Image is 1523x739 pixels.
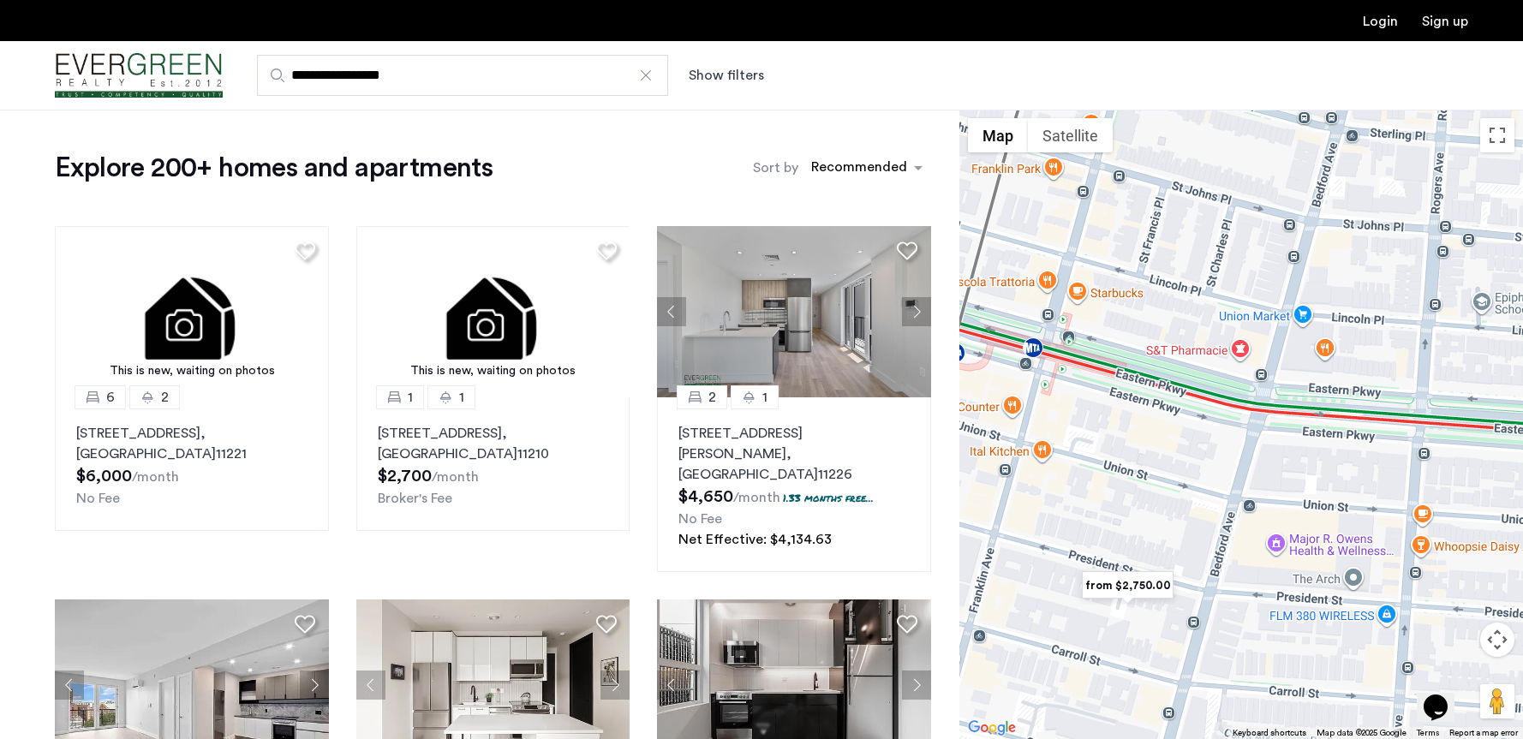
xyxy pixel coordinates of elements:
[132,470,179,484] sub: /month
[55,397,329,531] a: 62[STREET_ADDRESS], [GEOGRAPHIC_DATA]11221No Fee
[356,670,385,700] button: Previous apartment
[809,157,907,182] div: Recommended
[902,670,931,700] button: Next apartment
[63,362,320,380] div: This is new, waiting on photos
[964,717,1020,739] img: Google
[55,44,223,108] a: Cazamio Logo
[356,397,630,531] a: 11[STREET_ADDRESS], [GEOGRAPHIC_DATA]11210Broker's Fee
[803,152,931,183] ng-select: sort-apartment
[161,387,169,408] span: 2
[356,226,630,397] img: 3.gif
[76,423,308,464] p: [STREET_ADDRESS] 11221
[753,158,798,178] label: Sort by
[55,44,223,108] img: logo
[1363,15,1398,28] a: Login
[783,491,874,505] p: 1.33 months free...
[1028,118,1113,152] button: Show satellite imagery
[300,670,329,700] button: Next apartment
[55,670,84,700] button: Previous apartment
[378,423,609,464] p: [STREET_ADDRESS] 11210
[1417,670,1472,722] iframe: chat widget
[600,670,630,700] button: Next apartment
[365,362,622,380] div: This is new, waiting on photos
[657,670,686,700] button: Previous apartment
[408,387,413,408] span: 1
[678,533,832,546] span: Net Effective: $4,134.63
[1317,729,1407,737] span: Map data ©2025 Google
[689,65,764,86] button: Show or hide filters
[762,387,767,408] span: 1
[657,297,686,326] button: Previous apartment
[902,297,931,326] button: Next apartment
[1075,566,1180,605] div: from $2,750.00
[76,468,132,485] span: $6,000
[1480,623,1514,657] button: Map camera controls
[678,488,733,505] span: $4,650
[733,491,780,504] sub: /month
[1417,727,1439,739] a: Terms (opens in new tab)
[55,151,493,185] h1: Explore 200+ homes and apartments
[1233,727,1306,739] button: Keyboard shortcuts
[964,717,1020,739] a: Open this area in Google Maps (opens a new window)
[1480,684,1514,718] button: Drag Pegman onto the map to open Street View
[657,397,931,572] a: 21[STREET_ADDRESS][PERSON_NAME], [GEOGRAPHIC_DATA]112261.33 months free...No FeeNet Effective: $4...
[432,470,479,484] sub: /month
[459,387,464,408] span: 1
[678,512,722,526] span: No Fee
[1422,15,1468,28] a: Registration
[378,492,452,505] span: Broker's Fee
[76,492,120,505] span: No Fee
[55,226,329,397] img: 3.gif
[257,55,668,96] input: Apartment Search
[708,387,716,408] span: 2
[1449,727,1518,739] a: Report a map error
[55,226,329,397] a: This is new, waiting on photos
[106,387,115,408] span: 6
[968,118,1028,152] button: Show street map
[1480,118,1514,152] button: Toggle fullscreen view
[678,423,910,485] p: [STREET_ADDRESS][PERSON_NAME] 11226
[657,226,931,397] img: 66a1adb6-6608-43dd-a245-dc7333f8b390_638824126198252652.jpeg
[378,468,432,485] span: $2,700
[356,226,630,397] a: This is new, waiting on photos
